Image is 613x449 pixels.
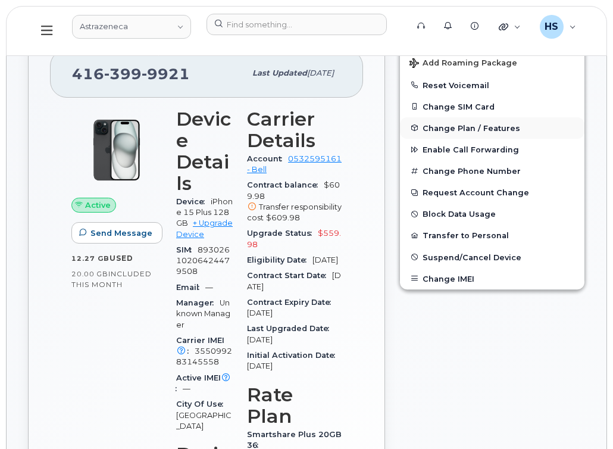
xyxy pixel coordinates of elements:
[176,245,198,254] span: SIM
[176,336,224,356] span: Carrier IMEI
[176,400,229,409] span: City Of Use
[247,202,342,222] span: Transfer responsibility cost
[71,254,110,263] span: 12.27 GB
[205,283,213,292] span: —
[531,15,584,39] div: Holli Stinnissen
[142,65,190,83] span: 9921
[400,247,584,268] button: Suspend/Cancel Device
[307,68,334,77] span: [DATE]
[176,298,220,307] span: Manager
[266,213,300,222] span: $609.98
[490,15,529,39] div: Quicklinks
[72,65,190,83] span: 416
[400,268,584,289] button: Change IMEI
[247,229,318,238] span: Upgrade Status
[176,108,233,194] h3: Device Details
[400,203,584,224] button: Block Data Usage
[247,271,341,291] span: [DATE]
[71,269,152,289] span: included this month
[247,108,342,151] h3: Carrier Details
[400,96,584,117] button: Change SIM Card
[252,68,307,77] span: Last updated
[71,222,162,244] button: Send Message
[400,139,584,160] button: Enable Call Forwarding
[400,160,584,182] button: Change Phone Number
[400,50,584,74] button: Add Roaming Package
[247,255,312,264] span: Eligibility Date
[423,145,519,154] span: Enable Call Forwarding
[247,351,341,360] span: Initial Activation Date
[176,245,230,276] span: 89302610206424479508
[176,219,233,238] a: + Upgrade Device
[247,298,337,307] span: Contract Expiry Date
[176,283,205,292] span: Email
[247,154,288,163] span: Account
[247,271,332,280] span: Contract Start Date
[400,117,584,139] button: Change Plan / Features
[247,384,342,427] h3: Rate Plan
[423,123,520,132] span: Change Plan / Features
[312,255,338,264] span: [DATE]
[110,254,133,263] span: used
[72,15,191,39] a: Astrazeneca
[176,373,233,393] span: Active IMEI
[176,197,211,206] span: Device
[247,180,342,223] span: $609.98
[545,20,558,34] span: HS
[247,180,324,189] span: Contract balance
[247,361,273,370] span: [DATE]
[176,298,230,329] span: Unknown Manager
[400,182,584,203] button: Request Account Change
[85,199,111,211] span: Active
[71,270,108,278] span: 20.00 GB
[247,324,335,333] span: Last Upgraded Date
[423,252,521,261] span: Suspend/Cancel Device
[207,14,387,35] input: Find something...
[176,197,233,228] span: iPhone 15 Plus 128GB
[400,74,584,96] button: Reset Voicemail
[183,384,190,393] span: —
[81,114,152,186] img: iPhone_15_Black.png
[176,347,232,366] span: 355099283145558
[409,58,517,70] span: Add Roaming Package
[400,224,584,246] button: Transfer to Personal
[247,308,273,317] span: [DATE]
[104,65,142,83] span: 399
[247,229,341,248] span: $559.98
[90,227,152,239] span: Send Message
[247,335,273,344] span: [DATE]
[176,411,232,431] span: [GEOGRAPHIC_DATA]
[247,154,342,174] a: 0532595161 - Bell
